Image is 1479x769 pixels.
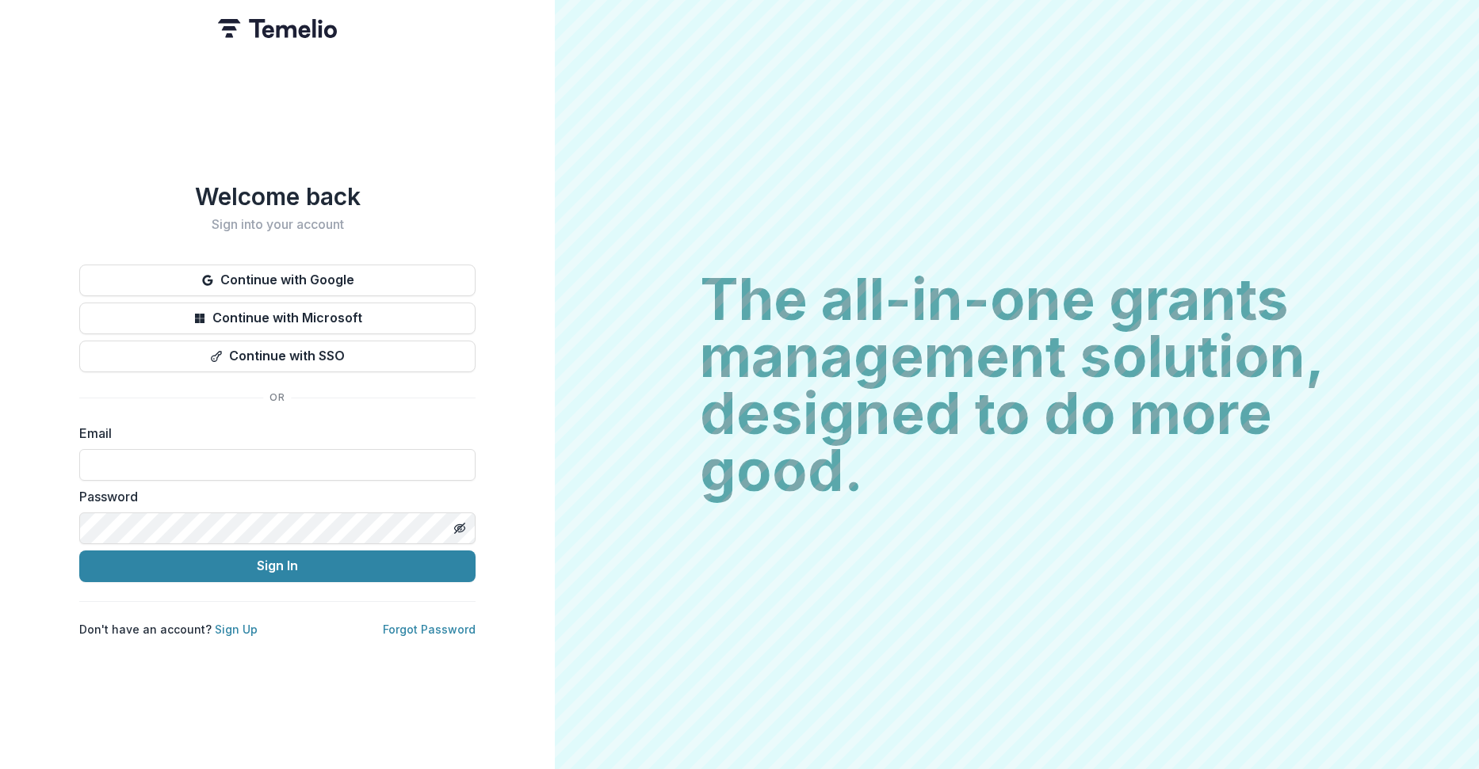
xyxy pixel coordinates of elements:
h2: Sign into your account [79,217,476,232]
label: Email [79,424,466,443]
button: Continue with SSO [79,341,476,372]
button: Continue with Microsoft [79,303,476,334]
img: Temelio [218,19,337,38]
label: Password [79,487,466,506]
button: Toggle password visibility [447,516,472,541]
p: Don't have an account? [79,621,258,638]
a: Sign Up [215,622,258,636]
a: Forgot Password [383,622,476,636]
button: Continue with Google [79,265,476,296]
button: Sign In [79,550,476,582]
h1: Welcome back [79,182,476,211]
